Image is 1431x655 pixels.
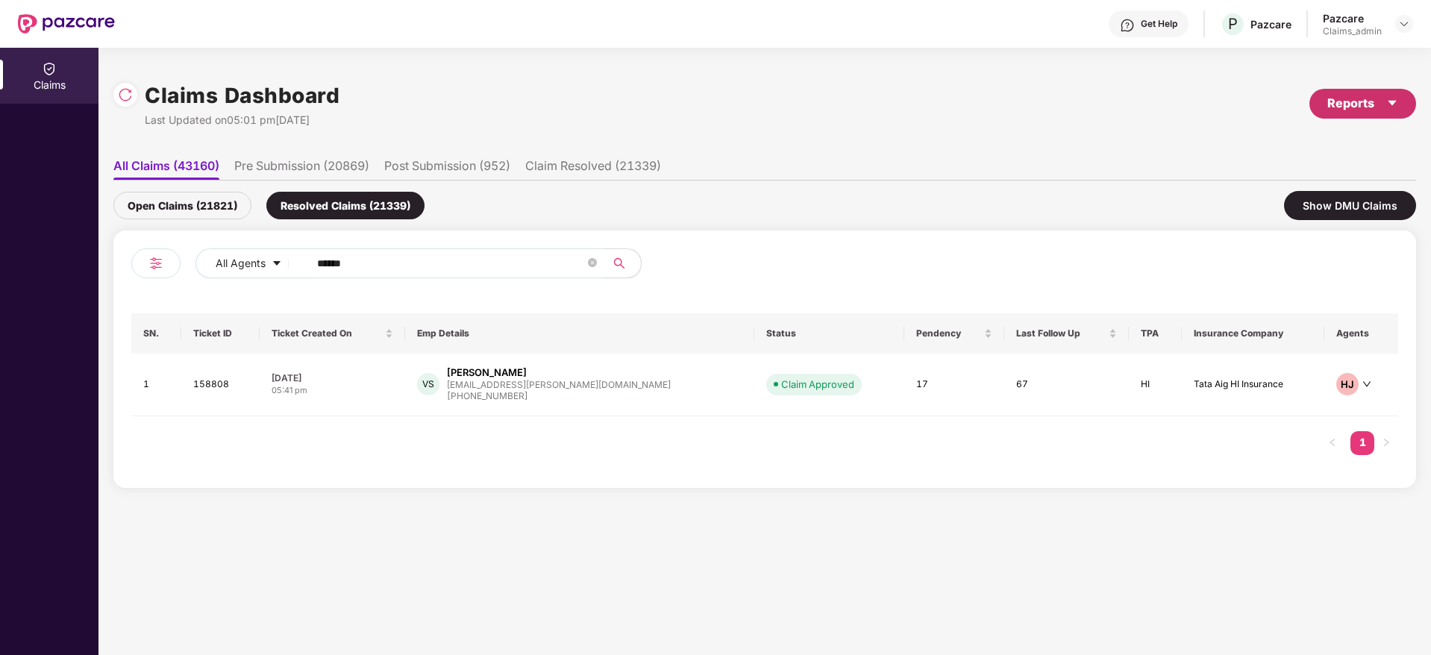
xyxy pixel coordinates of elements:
[754,313,904,354] th: Status
[113,158,219,180] li: All Claims (43160)
[118,87,133,102] img: svg+xml;base64,PHN2ZyBpZD0iUmVsb2FkLTMyeDMyIiB4bWxucz0iaHR0cDovL3d3dy53My5vcmcvMjAwMC9zdmciIHdpZH...
[1284,191,1416,220] div: Show DMU Claims
[145,112,339,128] div: Last Updated on 05:01 pm[DATE]
[1386,97,1398,109] span: caret-down
[1182,313,1324,354] th: Insurance Company
[525,158,661,180] li: Claim Resolved (21339)
[260,313,405,354] th: Ticket Created On
[216,255,266,272] span: All Agents
[195,248,314,278] button: All Agentscaret-down
[113,192,251,219] div: Open Claims (21821)
[181,313,260,354] th: Ticket ID
[1004,313,1129,354] th: Last Follow Up
[405,313,754,354] th: Emp Details
[272,327,382,339] span: Ticket Created On
[1374,431,1398,455] li: Next Page
[1362,380,1371,389] span: down
[1328,438,1337,447] span: left
[447,366,527,380] div: [PERSON_NAME]
[1321,431,1344,455] button: left
[266,192,425,219] div: Resolved Claims (21339)
[147,254,165,272] img: svg+xml;base64,PHN2ZyB4bWxucz0iaHR0cDovL3d3dy53My5vcmcvMjAwMC9zdmciIHdpZHRoPSIyNCIgaGVpZ2h0PSIyNC...
[588,257,597,271] span: close-circle
[1382,438,1391,447] span: right
[781,377,854,392] div: Claim Approved
[272,372,393,384] div: [DATE]
[145,79,339,112] h1: Claims Dashboard
[131,354,181,416] td: 1
[1350,431,1374,454] a: 1
[1120,18,1135,33] img: svg+xml;base64,PHN2ZyBpZD0iSGVscC0zMngzMiIgeG1sbnM9Imh0dHA6Ly93d3cudzMub3JnLzIwMDAvc3ZnIiB3aWR0aD...
[588,258,597,267] span: close-circle
[447,389,671,404] div: [PHONE_NUMBER]
[1129,313,1181,354] th: TPA
[1350,431,1374,455] li: 1
[1323,11,1382,25] div: Pazcare
[131,313,181,354] th: SN.
[1016,327,1106,339] span: Last Follow Up
[272,384,393,397] div: 05:41 pm
[604,248,642,278] button: search
[916,327,981,339] span: Pendency
[417,373,439,395] div: VS
[447,380,671,389] div: [EMAIL_ADDRESS][PERSON_NAME][DOMAIN_NAME]
[181,354,260,416] td: 158808
[1323,25,1382,37] div: Claims_admin
[272,258,282,270] span: caret-down
[42,61,57,76] img: svg+xml;base64,PHN2ZyBpZD0iQ2xhaW0iIHhtbG5zPSJodHRwOi8vd3d3LnczLm9yZy8yMDAwL3N2ZyIgd2lkdGg9IjIwIi...
[1398,18,1410,30] img: svg+xml;base64,PHN2ZyBpZD0iRHJvcGRvd24tMzJ4MzIiIHhtbG5zPSJodHRwOi8vd3d3LnczLm9yZy8yMDAwL3N2ZyIgd2...
[904,313,1004,354] th: Pendency
[1004,354,1129,416] td: 67
[384,158,510,180] li: Post Submission (952)
[904,354,1004,416] td: 17
[234,158,369,180] li: Pre Submission (20869)
[1327,94,1398,113] div: Reports
[1228,15,1238,33] span: P
[1250,17,1291,31] div: Pazcare
[1129,354,1181,416] td: HI
[1141,18,1177,30] div: Get Help
[1321,431,1344,455] li: Previous Page
[1182,354,1324,416] td: Tata Aig HI Insurance
[1374,431,1398,455] button: right
[1336,373,1359,395] div: HJ
[1324,313,1398,354] th: Agents
[18,14,115,34] img: New Pazcare Logo
[604,257,633,269] span: search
